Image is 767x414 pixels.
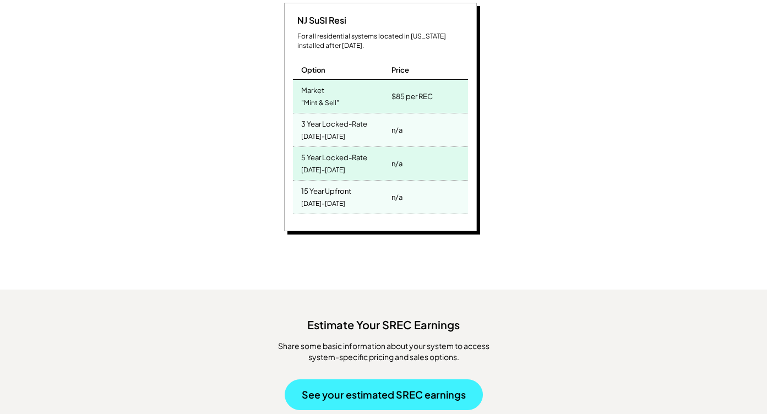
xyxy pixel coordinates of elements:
[301,83,324,95] div: Market
[11,312,756,333] div: Estimate Your SREC Earnings
[301,96,339,111] div: "Mint & Sell"
[301,150,367,162] div: 5 Year Locked-Rate
[301,197,345,211] div: [DATE]-[DATE]
[301,116,367,129] div: 3 Year Locked-Rate
[301,129,345,144] div: [DATE]-[DATE]
[391,122,402,138] div: n/a
[301,183,351,196] div: 15 Year Upfront
[391,89,433,104] div: $85 per REC
[391,189,402,205] div: n/a
[285,379,483,410] button: See your estimated SREC earnings
[301,65,325,75] div: Option
[297,32,468,51] div: For all residential systems located in [US_STATE] installed after [DATE].
[391,65,409,75] div: Price
[263,341,505,362] div: ​Share some basic information about your system to access system-specific pricing and sales options.
[301,163,345,178] div: [DATE]-[DATE]
[391,156,402,171] div: n/a
[293,14,346,26] div: NJ SuSI Resi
